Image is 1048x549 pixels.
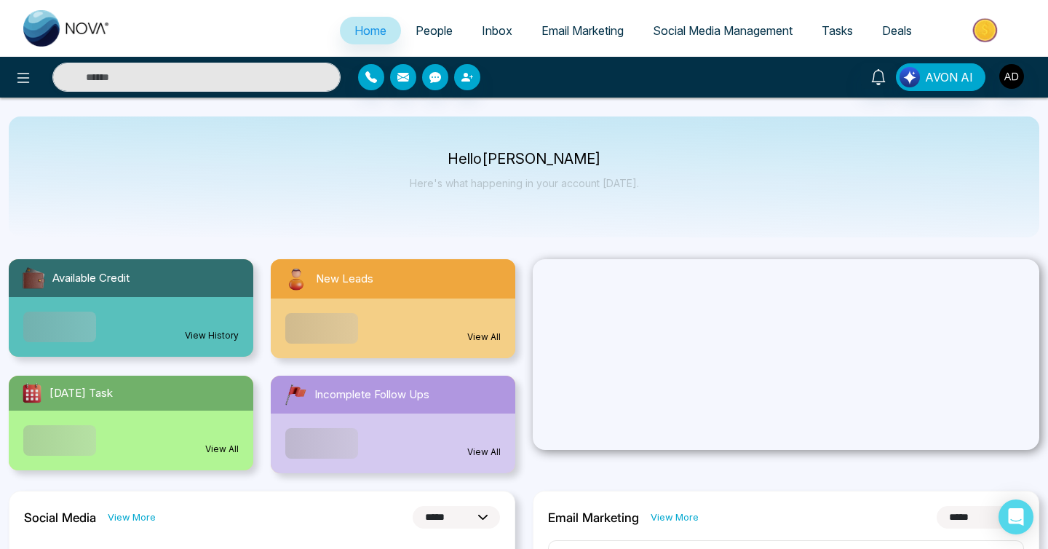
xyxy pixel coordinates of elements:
[314,387,429,403] span: Incomplete Follow Ups
[20,265,47,291] img: availableCredit.svg
[52,270,130,287] span: Available Credit
[868,17,926,44] a: Deals
[548,510,639,525] h2: Email Marketing
[467,446,501,459] a: View All
[527,17,638,44] a: Email Marketing
[934,14,1039,47] img: Market-place.gif
[651,510,699,524] a: View More
[23,10,111,47] img: Nova CRM Logo
[416,23,453,38] span: People
[205,443,239,456] a: View All
[896,63,985,91] button: AVON AI
[882,23,912,38] span: Deals
[653,23,793,38] span: Social Media Management
[20,382,44,405] img: todayTask.svg
[316,271,373,288] span: New Leads
[282,265,310,293] img: newLeads.svg
[282,382,309,408] img: followUps.svg
[925,68,973,86] span: AVON AI
[541,23,624,38] span: Email Marketing
[262,376,524,473] a: Incomplete Follow UpsView All
[638,17,807,44] a: Social Media Management
[24,510,96,525] h2: Social Media
[340,17,401,44] a: Home
[401,17,467,44] a: People
[822,23,853,38] span: Tasks
[807,17,868,44] a: Tasks
[467,331,501,344] a: View All
[410,177,639,189] p: Here's what happening in your account [DATE].
[410,153,639,165] p: Hello [PERSON_NAME]
[999,64,1024,89] img: User Avatar
[49,385,113,402] span: [DATE] Task
[185,329,239,342] a: View History
[354,23,386,38] span: Home
[482,23,512,38] span: Inbox
[900,67,920,87] img: Lead Flow
[108,510,156,524] a: View More
[999,499,1033,534] div: Open Intercom Messenger
[262,259,524,358] a: New LeadsView All
[467,17,527,44] a: Inbox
